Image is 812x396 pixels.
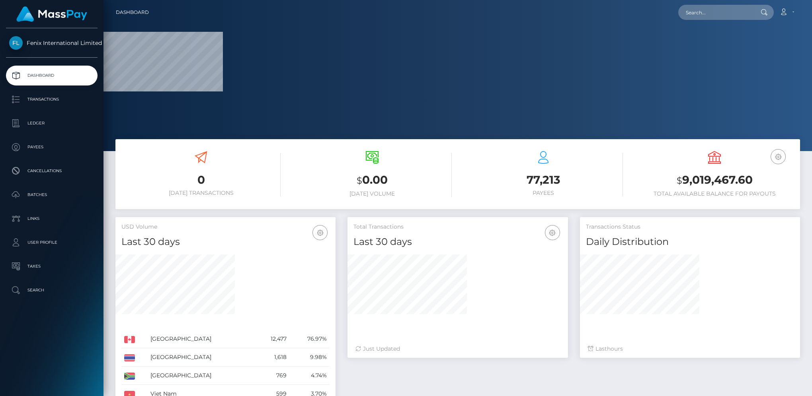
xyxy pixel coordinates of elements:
[6,185,98,205] a: Batches
[9,213,94,225] p: Links
[6,39,98,47] span: Fenix International Limited
[121,190,281,196] h6: [DATE] Transactions
[6,66,98,85] a: Dashboard
[124,373,135,380] img: ZA.png
[678,5,753,20] input: Search...
[293,172,452,188] h3: 0.00
[121,172,281,188] h3: 0
[6,233,98,252] a: User Profile
[255,348,289,367] td: 1,618
[116,4,149,21] a: Dashboard
[464,172,623,188] h3: 77,213
[9,284,94,296] p: Search
[588,345,792,353] div: Last hours
[6,89,98,109] a: Transactions
[289,367,330,385] td: 4.74%
[9,165,94,177] p: Cancellations
[289,348,330,367] td: 9.98%
[255,367,289,385] td: 769
[124,354,135,361] img: TH.png
[9,93,94,105] p: Transactions
[464,190,623,196] h6: Payees
[6,137,98,157] a: Payees
[586,235,794,249] h4: Daily Distribution
[148,348,255,367] td: [GEOGRAPHIC_DATA]
[6,256,98,276] a: Taxes
[9,260,94,272] p: Taxes
[148,330,255,348] td: [GEOGRAPHIC_DATA]
[9,117,94,129] p: Ledger
[121,235,330,249] h4: Last 30 days
[586,223,794,231] h5: Transactions Status
[353,235,562,249] h4: Last 30 days
[293,190,452,197] h6: [DATE] Volume
[9,70,94,82] p: Dashboard
[6,280,98,300] a: Search
[9,36,23,50] img: Fenix International Limited
[635,172,794,188] h3: 9,019,467.60
[357,175,362,186] small: $
[124,336,135,343] img: CA.png
[355,345,560,353] div: Just Updated
[289,330,330,348] td: 76.97%
[353,223,562,231] h5: Total Transactions
[6,209,98,229] a: Links
[6,113,98,133] a: Ledger
[677,175,682,186] small: $
[9,189,94,201] p: Batches
[121,223,330,231] h5: USD Volume
[9,237,94,248] p: User Profile
[635,190,794,197] h6: Total Available Balance for Payouts
[16,6,87,22] img: MassPay Logo
[6,161,98,181] a: Cancellations
[148,367,255,385] td: [GEOGRAPHIC_DATA]
[9,141,94,153] p: Payees
[255,330,289,348] td: 12,477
